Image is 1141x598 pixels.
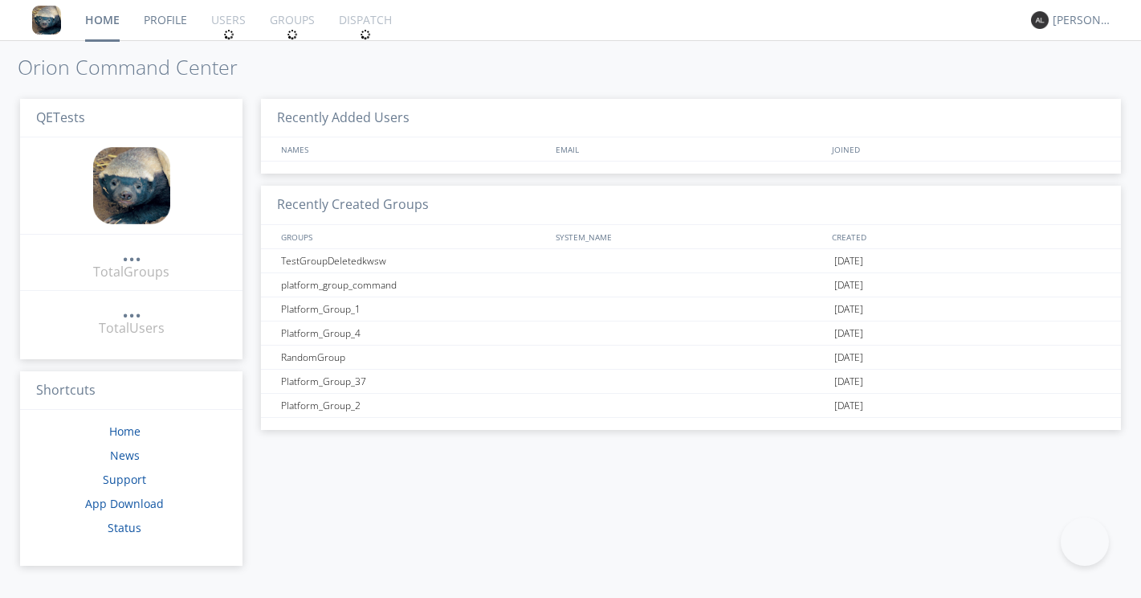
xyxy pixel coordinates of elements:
span: [DATE] [834,249,863,273]
div: TestGroupDeletedkwsw [277,249,552,272]
h3: Shortcuts [20,371,242,411]
div: Platform_Group_4 [277,322,552,345]
img: 8ff700cf5bab4eb8a436322861af2272 [32,6,61,35]
div: ... [122,244,141,260]
span: [DATE] [834,394,863,418]
img: spin.svg [360,29,371,40]
a: News [110,448,140,463]
a: RandomGroup[DATE] [261,346,1121,370]
div: Total Users [99,319,165,338]
a: Status [108,520,141,535]
a: Support [103,472,146,487]
img: 373638.png [1031,11,1049,29]
div: NAMES [277,137,548,161]
a: ... [122,301,141,319]
div: SYSTEM_NAME [552,225,827,248]
img: spin.svg [287,29,298,40]
div: Platform_Group_2 [277,394,552,417]
span: [DATE] [834,346,863,370]
h3: Recently Created Groups [261,186,1121,225]
div: EMAIL [552,137,827,161]
img: spin.svg [223,29,234,40]
a: Platform_Group_4[DATE] [261,322,1121,346]
div: Platform_Group_37 [277,370,552,393]
a: ... [122,244,141,263]
span: [DATE] [834,297,863,322]
div: JOINED [828,137,1105,161]
div: Total Groups [93,263,169,281]
span: [DATE] [834,370,863,394]
div: GROUPS [277,225,548,248]
span: [DATE] [834,273,863,297]
a: Home [109,424,141,439]
span: QETests [36,109,85,126]
a: Platform_Group_2[DATE] [261,394,1121,418]
div: RandomGroup [277,346,552,369]
img: 8ff700cf5bab4eb8a436322861af2272 [93,147,170,224]
div: platform_group_command [277,273,552,297]
div: ... [122,301,141,317]
div: [PERSON_NAME] [1053,12,1113,28]
a: Platform_Group_37[DATE] [261,370,1121,394]
div: Platform_Group_1 [277,297,552,321]
a: Platform_Group_1[DATE] [261,297,1121,322]
div: CREATED [828,225,1105,248]
iframe: Toggle Customer Support [1061,518,1109,566]
a: platform_group_command[DATE] [261,273,1121,297]
h3: Recently Added Users [261,99,1121,138]
a: App Download [85,496,164,511]
span: [DATE] [834,322,863,346]
a: TestGroupDeletedkwsw[DATE] [261,249,1121,273]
